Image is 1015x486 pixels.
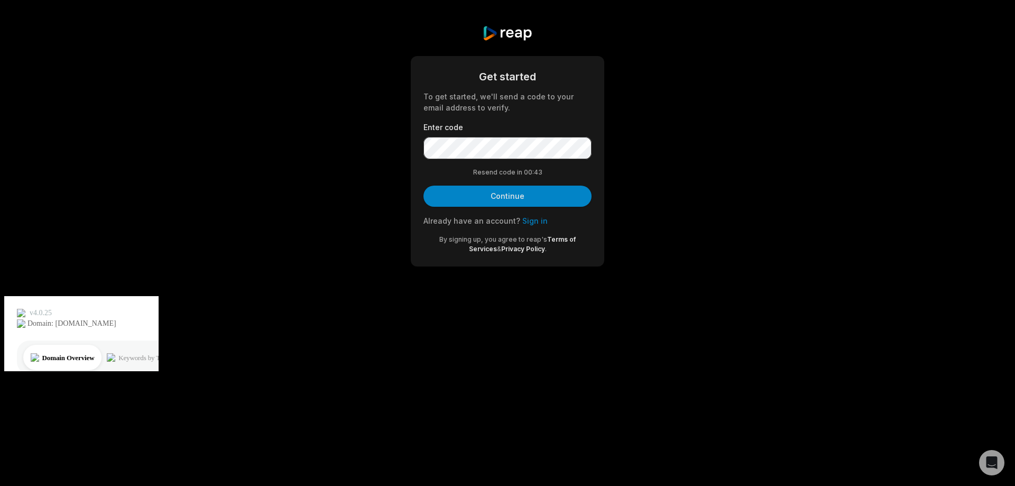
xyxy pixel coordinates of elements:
[31,61,39,70] img: tab_domain_overview_orange.svg
[497,245,501,253] span: &
[17,17,25,25] img: logo_orange.svg
[423,216,520,225] span: Already have an account?
[423,91,592,113] div: To get started, we'll send a code to your email address to verify.
[522,216,548,225] a: Sign in
[423,122,592,133] label: Enter code
[534,168,542,177] span: 43
[979,450,1004,475] div: Open Intercom Messenger
[107,61,115,70] img: tab_keywords_by_traffic_grey.svg
[118,62,174,69] div: Keywords by Traffic
[423,186,592,207] button: Continue
[439,235,547,243] span: By signing up, you agree to reap's
[27,27,116,36] div: Domain: [DOMAIN_NAME]
[501,245,545,253] a: Privacy Policy
[42,62,95,69] div: Domain Overview
[423,168,592,177] div: Resend code in 00:
[482,25,532,41] img: reap
[30,17,52,25] div: v 4.0.25
[545,245,547,253] span: .
[17,27,25,36] img: website_grey.svg
[423,69,592,85] div: Get started
[469,235,576,253] a: Terms of Services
